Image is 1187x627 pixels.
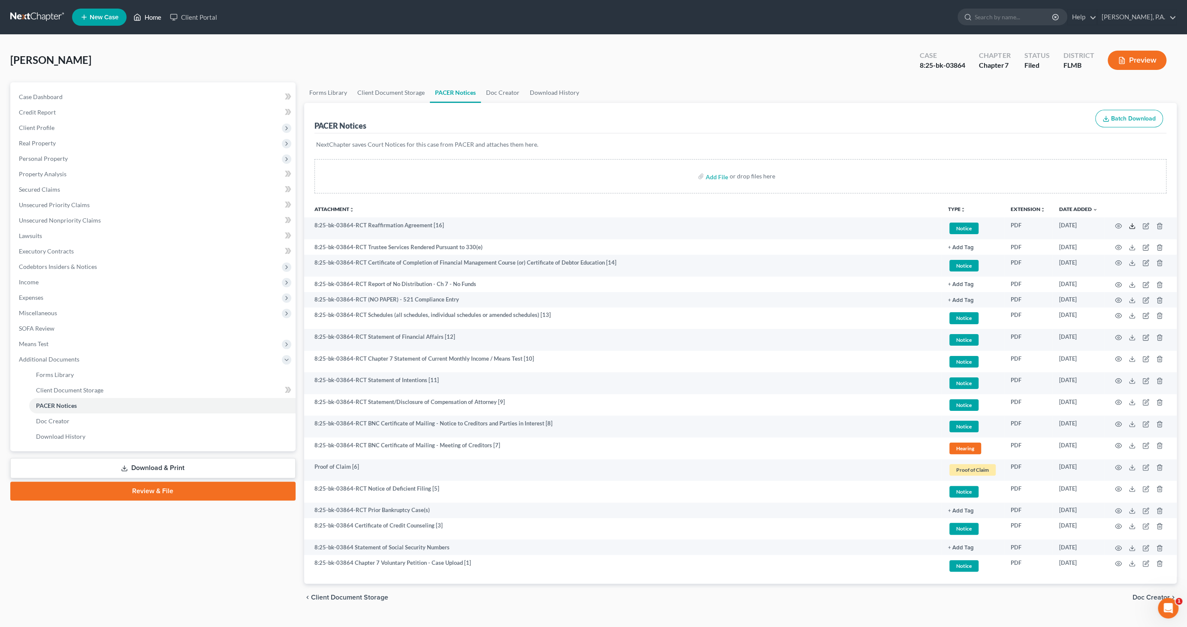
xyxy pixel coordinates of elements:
i: chevron_left [304,594,311,601]
span: Notice [949,399,979,411]
td: 8:25-bk-03864 Certificate of Credit Counseling [3] [304,518,941,540]
button: chevron_left Client Document Storage [304,594,388,601]
span: Codebtors Insiders & Notices [19,263,97,270]
a: + Add Tag [948,243,997,251]
a: Unsecured Nonpriority Claims [12,213,296,228]
td: PDF [1004,481,1052,503]
span: Notice [949,312,979,324]
td: [DATE] [1052,292,1105,307]
span: Income [19,278,39,286]
span: 1 [1175,598,1182,605]
span: SOFA Review [19,325,54,332]
a: Unsecured Priority Claims [12,197,296,213]
div: Chapter [979,51,1010,60]
td: [DATE] [1052,255,1105,277]
span: Notice [949,523,979,534]
span: Notice [949,260,979,271]
td: [DATE] [1052,329,1105,351]
a: Notice [948,259,997,273]
a: Home [129,9,166,25]
a: Forms Library [304,82,352,103]
span: Notice [949,421,979,432]
span: [PERSON_NAME] [10,54,91,66]
a: + Add Tag [948,295,997,304]
td: PDF [1004,459,1052,481]
td: PDF [1004,540,1052,555]
td: PDF [1004,217,1052,239]
td: 8:25-bk-03864-RCT Reaffirmation Agreement [16] [304,217,941,239]
div: PACER Notices [314,121,366,131]
a: Forms Library [29,367,296,383]
button: + Add Tag [948,545,974,551]
span: Case Dashboard [19,93,63,100]
span: Doc Creator [1133,594,1170,601]
span: Real Property [19,139,56,147]
span: Additional Documents [19,356,79,363]
a: Download & Print [10,458,296,478]
span: Unsecured Priority Claims [19,201,90,208]
span: Batch Download [1111,115,1156,122]
span: Download History [36,433,85,440]
input: Search by name... [975,9,1053,25]
td: PDF [1004,329,1052,351]
span: Executory Contracts [19,247,74,255]
td: [DATE] [1052,481,1105,503]
a: Lawsuits [12,228,296,244]
td: 8:25-bk-03864-RCT BNC Certificate of Mailing - Notice to Creditors and Parties in Interest [8] [304,416,941,437]
button: TYPEunfold_more [948,207,966,212]
span: Notice [949,223,979,234]
td: [DATE] [1052,459,1105,481]
a: Notice [948,221,997,235]
span: Notice [949,486,979,497]
span: Forms Library [36,371,74,378]
a: Notice [948,559,997,573]
span: Means Test [19,340,48,347]
a: + Add Tag [948,506,997,514]
a: Doc Creator [29,413,296,429]
p: NextChapter saves Court Notices for this case from PACER and attaches them here. [316,140,1165,149]
td: PDF [1004,239,1052,255]
td: [DATE] [1052,372,1105,394]
td: 8:25-bk-03864-RCT Statement/Disclosure of Compensation of Attorney [9] [304,394,941,416]
td: 8:25-bk-03864-RCT Prior Bankruptcy Case(s) [304,503,941,518]
div: Case [920,51,965,60]
td: [DATE] [1052,351,1105,373]
button: Doc Creator chevron_right [1133,594,1177,601]
a: Notice [948,521,997,536]
div: FLMB [1063,60,1094,70]
a: Credit Report [12,105,296,120]
span: New Case [90,14,118,21]
td: PDF [1004,307,1052,329]
span: Credit Report [19,109,56,116]
button: + Add Tag [948,298,974,303]
td: 8:25-bk-03864-RCT Trustee Services Rendered Pursuant to 330(e) [304,239,941,255]
td: PDF [1004,372,1052,394]
span: Notice [949,356,979,368]
td: [DATE] [1052,394,1105,416]
a: + Add Tag [948,280,997,288]
span: Personal Property [19,155,68,162]
a: Notice [948,398,997,412]
td: [DATE] [1052,540,1105,555]
a: Doc Creator [481,82,525,103]
button: + Add Tag [948,282,974,287]
span: PACER Notices [36,402,77,409]
td: [DATE] [1052,239,1105,255]
div: Chapter [979,60,1010,70]
span: 7 [1004,61,1008,69]
i: unfold_more [349,207,354,212]
span: Unsecured Nonpriority Claims [19,217,101,224]
span: Notice [949,560,979,572]
td: [DATE] [1052,307,1105,329]
div: District [1063,51,1094,60]
div: or drop files here [730,172,775,181]
span: Client Document Storage [36,386,103,394]
span: Property Analysis [19,170,66,178]
a: Notice [948,419,997,434]
td: 8:25-bk-03864-RCT Notice of Deficient Filing [5] [304,481,941,503]
td: PDF [1004,555,1052,577]
td: [DATE] [1052,217,1105,239]
a: Proof of Claim [948,463,997,477]
td: 8:25-bk-03864 Chapter 7 Voluntary Petition - Case Upload [1] [304,555,941,577]
span: Doc Creator [36,417,69,425]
